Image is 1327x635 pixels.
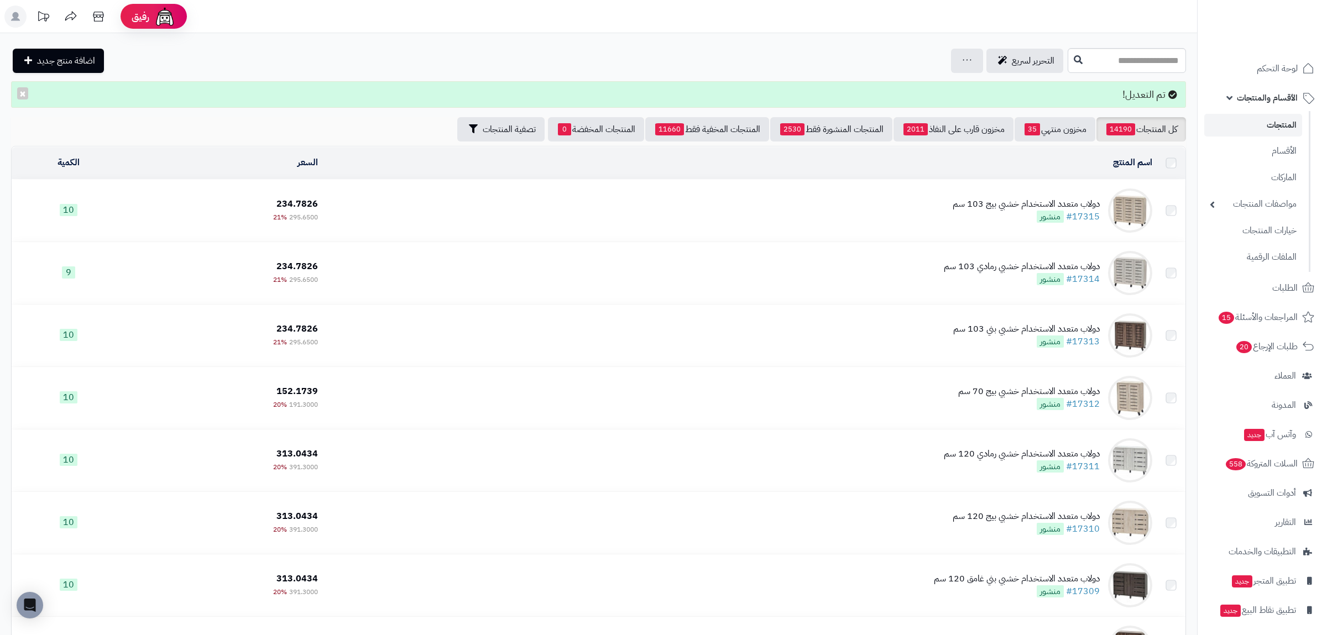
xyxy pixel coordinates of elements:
[1108,438,1152,482] img: دولاب متعدد الاستخدام خشبي رمادي 120 سم
[1235,339,1298,354] span: طلبات الإرجاع
[273,524,287,534] span: 20%
[1037,398,1064,410] span: منشور
[1236,341,1252,353] span: 20
[1066,210,1100,223] a: #17315
[289,587,318,597] span: 391.3000
[1066,522,1100,536] a: #17310
[273,400,287,410] span: 20%
[1257,61,1298,76] span: لوحة التحكم
[17,592,43,618] div: Open Intercom Messenger
[1237,90,1298,106] span: الأقسام والمنتجات
[934,573,1100,585] div: دولاب متعدد الاستخدام خشبي بني غامق 120 سم
[276,197,318,211] span: 234.7826
[1108,313,1152,358] img: دولاب متعدد الاستخدام خشبي بني 103 سم
[1113,156,1152,169] a: اسم المنتج
[1066,397,1100,411] a: #17312
[457,117,545,141] button: تصفية المنتجات
[1204,421,1320,448] a: وآتس آبجديد
[13,49,104,73] a: اضافة منتج جديد
[770,117,892,141] a: المنتجات المنشورة فقط2530
[297,156,318,169] a: السعر
[1204,568,1320,594] a: تطبيق المتجرجديد
[953,198,1100,211] div: دولاب متعدد الاستخدام خشبي بيج 103 سم
[958,385,1100,398] div: دولاب متعدد الاستخدام خشبي بيج 70 سم
[1204,219,1302,243] a: خيارات المنتجات
[1012,54,1054,67] span: التحرير لسريع
[273,462,287,472] span: 20%
[1037,273,1064,285] span: منشور
[953,323,1100,335] div: دولاب متعدد الاستخدام خشبي بني 103 سم
[1218,309,1298,325] span: المراجعات والأسئلة
[276,510,318,523] span: 313.0434
[1272,397,1296,413] span: المدونة
[1108,376,1152,420] img: دولاب متعدد الاستخدام خشبي بيج 70 سم
[1225,456,1298,471] span: السلات المتروكة
[289,524,318,534] span: 391.3000
[154,6,176,28] img: ai-face.png
[273,587,287,597] span: 20%
[1204,192,1302,216] a: مواصفات المنتجات
[1204,139,1302,163] a: الأقسام
[273,275,287,285] span: 21%
[289,462,318,472] span: 391.3000
[37,54,95,67] span: اضافة منتج جديد
[1204,392,1320,418] a: المدونة
[1274,368,1296,384] span: العملاء
[276,447,318,460] span: 313.0434
[1219,312,1234,324] span: 15
[1275,515,1296,530] span: التقارير
[1066,585,1100,598] a: #17309
[1252,30,1316,53] img: logo-2.png
[1229,544,1296,559] span: التطبيقات والخدمات
[903,123,928,135] span: 2011
[1204,363,1320,389] a: العملاء
[1231,573,1296,589] span: تطبيق المتجر
[62,266,75,279] span: 9
[1204,480,1320,506] a: أدوات التسويق
[1015,117,1095,141] a: مخزون منتهي35
[60,391,77,403] span: 10
[1204,597,1320,623] a: تطبيق نقاط البيعجديد
[132,10,149,23] span: رفيق
[1204,450,1320,477] a: السلات المتروكة558
[1226,458,1246,470] span: 558
[276,385,318,398] span: 152.1739
[1066,335,1100,348] a: #17313
[1037,211,1064,223] span: منشور
[655,123,684,135] span: 11660
[558,123,571,135] span: 0
[276,260,318,273] span: 234.7826
[1066,460,1100,473] a: #17311
[1037,523,1064,535] span: منشور
[1204,304,1320,330] a: المراجعات والأسئلة15
[60,204,77,216] span: 10
[1204,538,1320,565] a: التطبيقات والخدمات
[1219,602,1296,618] span: تطبيق نقاط البيع
[1108,563,1152,607] img: دولاب متعدد الاستخدام خشبي بني غامق 120 سم
[1108,251,1152,295] img: دولاب متعدد الاستخدام خشبي رمادي 103 سم
[1243,427,1296,442] span: وآتس آب
[1025,123,1040,135] span: 35
[986,49,1063,73] a: التحرير لسريع
[953,510,1100,523] div: دولاب متعدد الاستخدام خشبي بيج 120 سم
[944,448,1100,460] div: دولاب متعدد الاستخدام خشبي رمادي 120 سم
[1037,585,1064,597] span: منشور
[1272,280,1298,296] span: الطلبات
[1232,575,1252,587] span: جديد
[1204,166,1302,190] a: الماركات
[60,329,77,341] span: 10
[1204,333,1320,360] a: طلبات الإرجاع20
[645,117,769,141] a: المنتجات المخفية فقط11660
[1204,114,1302,137] a: المنتجات
[1108,188,1152,233] img: دولاب متعدد الاستخدام خشبي بيج 103 سم
[1037,335,1064,348] span: منشور
[1248,485,1296,501] span: أدوات التسويق
[1204,509,1320,536] a: التقارير
[548,117,644,141] a: المنتجات المخفضة0
[11,81,1186,108] div: تم التعديل!
[1037,460,1064,473] span: منشور
[1106,123,1135,135] span: 14190
[944,260,1100,273] div: دولاب متعدد الاستخدام خشبي رمادي 103 سم
[289,275,318,285] span: 295.6500
[1096,117,1186,141] a: كل المنتجات14190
